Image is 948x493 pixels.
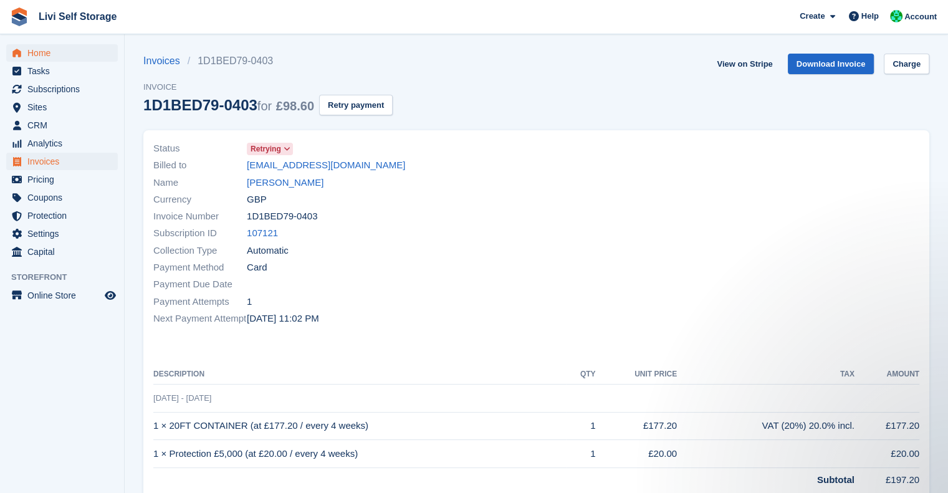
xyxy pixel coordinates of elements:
[6,62,118,80] a: menu
[247,244,289,258] span: Automatic
[247,295,252,309] span: 1
[247,226,278,241] a: 107121
[247,141,293,156] a: Retrying
[247,312,319,326] time: 2025-09-24 22:02:18 UTC
[251,143,281,155] span: Retrying
[27,225,102,242] span: Settings
[566,412,595,440] td: 1
[6,44,118,62] a: menu
[712,54,777,74] a: View on Stripe
[27,135,102,152] span: Analytics
[247,209,317,224] span: 1D1BED79-0403
[153,295,247,309] span: Payment Attempts
[153,176,247,190] span: Name
[247,176,323,190] a: [PERSON_NAME]
[27,243,102,261] span: Capital
[6,80,118,98] a: menu
[153,158,247,173] span: Billed to
[6,287,118,304] a: menu
[817,474,855,485] strong: Subtotal
[566,365,595,385] th: QTY
[6,171,118,188] a: menu
[788,54,874,74] a: Download Invoice
[800,10,825,22] span: Create
[6,153,118,170] a: menu
[6,117,118,134] a: menu
[6,135,118,152] a: menu
[153,226,247,241] span: Subscription ID
[27,171,102,188] span: Pricing
[6,243,118,261] a: menu
[596,412,677,440] td: £177.20
[904,11,937,23] span: Account
[27,117,102,134] span: CRM
[103,288,118,303] a: Preview store
[884,54,929,74] a: Charge
[27,287,102,304] span: Online Store
[153,393,211,403] span: [DATE] - [DATE]
[27,153,102,170] span: Invoices
[596,440,677,468] td: £20.00
[596,365,677,385] th: Unit Price
[27,189,102,206] span: Coupons
[855,468,919,487] td: £197.20
[276,99,314,113] span: £98.60
[153,277,247,292] span: Payment Due Date
[247,193,267,207] span: GBP
[27,44,102,62] span: Home
[11,271,124,284] span: Storefront
[27,62,102,80] span: Tasks
[247,158,405,173] a: [EMAIL_ADDRESS][DOMAIN_NAME]
[10,7,29,26] img: stora-icon-8386f47178a22dfd0bd8f6a31ec36ba5ce8667c1dd55bd0f319d3a0aa187defe.svg
[153,209,247,224] span: Invoice Number
[890,10,903,22] img: Joe Robertson
[27,207,102,224] span: Protection
[855,440,919,468] td: £20.00
[153,365,566,385] th: Description
[153,261,247,275] span: Payment Method
[27,80,102,98] span: Subscriptions
[153,412,566,440] td: 1 × 20FT CONTAINER (at £177.20 / every 4 weeks)
[257,99,272,113] span: for
[6,207,118,224] a: menu
[153,193,247,207] span: Currency
[34,6,122,27] a: Livi Self Storage
[6,98,118,116] a: menu
[319,95,393,115] button: Retry payment
[247,261,267,275] span: Card
[677,365,855,385] th: Tax
[27,98,102,116] span: Sites
[6,189,118,206] a: menu
[143,97,314,113] div: 1D1BED79-0403
[153,312,247,326] span: Next Payment Attempt
[6,225,118,242] a: menu
[861,10,879,22] span: Help
[153,244,247,258] span: Collection Type
[153,141,247,156] span: Status
[143,54,188,69] a: Invoices
[677,419,855,433] div: VAT (20%) 20.0% incl.
[566,440,595,468] td: 1
[143,81,393,93] span: Invoice
[153,440,566,468] td: 1 × Protection £5,000 (at £20.00 / every 4 weeks)
[143,54,393,69] nav: breadcrumbs
[855,365,919,385] th: Amount
[855,412,919,440] td: £177.20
